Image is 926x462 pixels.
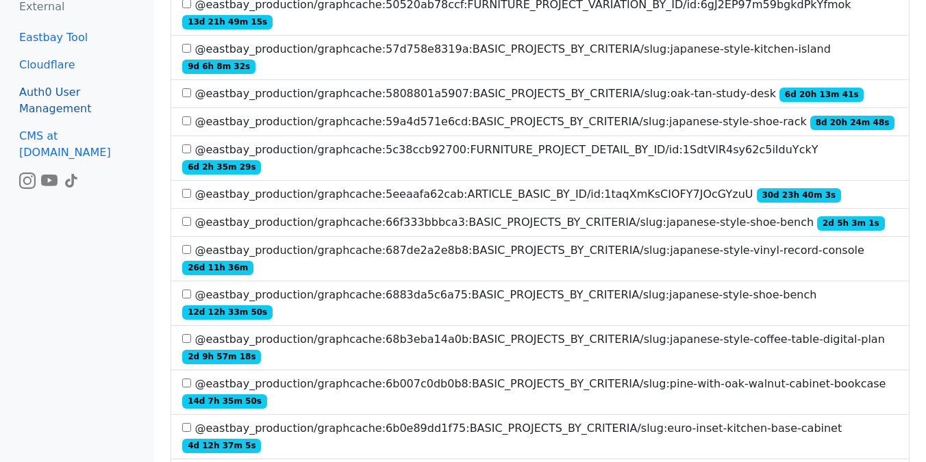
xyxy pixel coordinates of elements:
[810,116,894,129] span: 8d 20h 24m 48s
[182,423,191,432] input: @eastbay_production/graphcache:6b0e89dd1f75:BASIC_PROJECTS_BY_CRITERIA/slug:euro-inset-kitchen-ba...
[8,24,146,51] a: Eastbay Tool
[182,214,884,231] label: @eastbay_production/graphcache:66f333bbbca3:BASIC_PROJECTS_BY_CRITERIA/slug:japanese-style-shoe-b...
[182,60,255,73] span: 9d 6h 8m 32s
[182,114,894,130] label: @eastbay_production/graphcache:59a4d571e6cd:BASIC_PROJECTS_BY_CRITERIA/slug:japanese-style-shoe-rack
[63,173,79,186] a: Watch the build video or pictures on TikTok
[182,44,191,53] input: @eastbay_production/graphcache:57d758e8319a:BASIC_PROJECTS_BY_CRITERIA/slug:japanese-style-kitche...
[182,15,273,29] span: 13d 21h 49m 15s
[182,305,273,319] span: 12d 12h 33m 50s
[8,123,146,166] a: CMS at [DOMAIN_NAME]
[182,331,898,364] label: @eastbay_production/graphcache:68b3eba14a0b:BASIC_PROJECTS_BY_CRITERIA/slug:japanese-style-coffee...
[817,216,884,230] span: 2d 5h 3m 1s
[182,245,191,254] input: @eastbay_production/graphcache:687de2a2e8b8:BASIC_PROJECTS_BY_CRITERIA/slug:japanese-style-vinyl-...
[182,242,898,275] label: @eastbay_production/graphcache:687de2a2e8b8:BASIC_PROJECTS_BY_CRITERIA/slug:japanese-style-vinyl-...
[182,420,898,453] label: @eastbay_production/graphcache:6b0e89dd1f75:BASIC_PROJECTS_BY_CRITERIA/slug:euro-inset-kitchen-ba...
[182,160,261,174] span: 6d 2h 35m 29s
[182,116,191,125] input: @eastbay_production/graphcache:59a4d571e6cd:BASIC_PROJECTS_BY_CRITERIA/slug:japanese-style-shoe-r...
[8,51,146,79] a: Cloudflare
[182,41,898,74] label: @eastbay_production/graphcache:57d758e8319a:BASIC_PROJECTS_BY_CRITERIA/slug:japanese-style-kitche...
[779,88,864,101] span: 6d 20h 13m 41s
[182,217,191,226] input: @eastbay_production/graphcache:66f333bbbca3:BASIC_PROJECTS_BY_CRITERIA/slug:japanese-style-shoe-b...
[182,439,261,452] span: 4d 12h 37m 5s
[182,287,898,320] label: @eastbay_production/graphcache:6883da5c6a75:BASIC_PROJECTS_BY_CRITERIA/slug:japanese-style-shoe-b...
[182,290,191,298] input: @eastbay_production/graphcache:6883da5c6a75:BASIC_PROJECTS_BY_CRITERIA/slug:japanese-style-shoe-b...
[182,88,191,97] input: @eastbay_production/graphcache:5808801a5907:BASIC_PROJECTS_BY_CRITERIA/slug:oak-tan-study-desk 6d...
[182,261,253,274] span: 26d 11h 36m
[182,144,191,153] input: @eastbay_production/graphcache:5c38ccb92700:FURNITURE_PROJECT_DETAIL_BY_ID/id:1SdtVlR4sy62c5iIduY...
[757,188,841,202] span: 30d 23h 40m 3s
[182,378,191,387] input: @eastbay_production/graphcache:6b007c0db0b8:BASIC_PROJECTS_BY_CRITERIA/slug:pine-with-oak-walnut-...
[182,86,864,102] label: @eastbay_production/graphcache:5808801a5907:BASIC_PROJECTS_BY_CRITERIA/slug:oak-tan-study-desk
[182,142,898,175] label: @eastbay_production/graphcache:5c38ccb92700:FURNITURE_PROJECT_DETAIL_BY_ID/id:1SdtVlR4sy62c5iIduYckY
[182,189,191,198] input: @eastbay_production/graphcache:5eeaafa62cab:ARTICLE_BASIC_BY_ID/id:1taqXmKsCIOFY7JOcGYzuU 30d 23h...
[182,334,191,343] input: @eastbay_production/graphcache:68b3eba14a0b:BASIC_PROJECTS_BY_CRITERIA/slug:japanese-style-coffee...
[182,186,841,203] label: @eastbay_production/graphcache:5eeaafa62cab:ARTICLE_BASIC_BY_ID/id:1taqXmKsCIOFY7JOcGYzuU
[182,376,898,409] label: @eastbay_production/graphcache:6b007c0db0b8:BASIC_PROJECTS_BY_CRITERIA/slug:pine-with-oak-walnut-...
[41,173,58,186] a: Watch the build video or pictures on YouTube
[19,173,36,186] a: Watch the build video or pictures on Instagram
[182,350,261,363] span: 2d 9h 57m 18s
[182,394,266,408] span: 14d 7h 35m 50s
[8,79,146,123] a: Auth0 User Management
